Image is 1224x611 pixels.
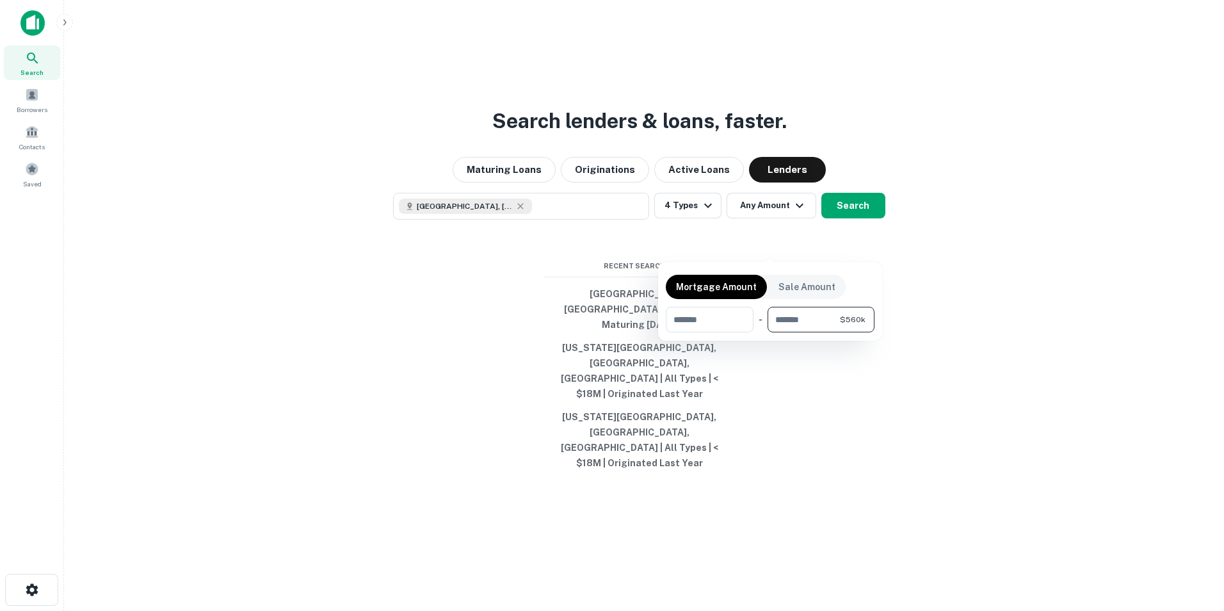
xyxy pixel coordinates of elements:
p: Mortgage Amount [676,280,757,294]
iframe: Chat Widget [1160,509,1224,570]
div: - [759,307,762,332]
span: $560k [840,314,866,325]
p: Sale Amount [778,280,835,294]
